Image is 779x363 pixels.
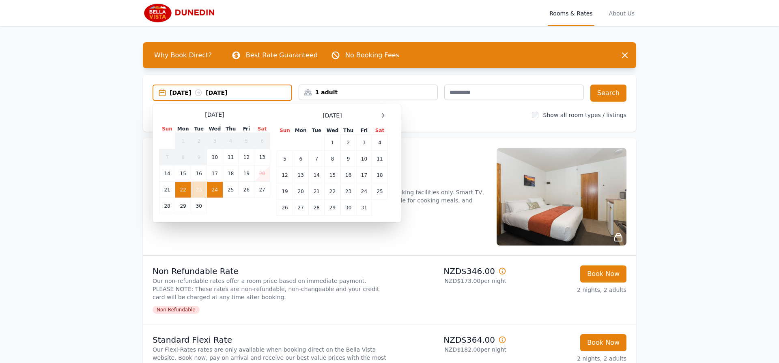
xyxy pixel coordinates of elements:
[293,127,309,135] th: Mon
[153,277,386,301] p: Our non-refundable rates offer a room price based on immediate payment. PLEASE NOTE: These rates ...
[293,200,309,216] td: 27
[340,151,356,167] td: 9
[159,198,175,214] td: 28
[325,167,340,183] td: 15
[372,151,388,167] td: 11
[191,149,207,165] td: 9
[293,151,309,167] td: 6
[323,111,342,120] span: [DATE]
[309,200,325,216] td: 28
[590,85,626,102] button: Search
[309,127,325,135] th: Tue
[340,135,356,151] td: 2
[254,149,270,165] td: 13
[159,182,175,198] td: 21
[277,127,293,135] th: Sun
[277,183,293,200] td: 19
[293,183,309,200] td: 20
[239,165,254,182] td: 19
[159,165,175,182] td: 14
[513,286,626,294] p: 2 nights, 2 adults
[372,167,388,183] td: 18
[340,167,356,183] td: 16
[340,127,356,135] th: Thu
[254,182,270,198] td: 27
[239,149,254,165] td: 12
[159,125,175,133] th: Sun
[372,135,388,151] td: 4
[223,165,239,182] td: 18
[325,200,340,216] td: 29
[207,165,223,182] td: 17
[254,165,270,182] td: 20
[191,198,207,214] td: 30
[207,125,223,133] th: Wed
[148,47,218,63] span: Why Book Direct?
[580,334,626,351] button: Book Now
[356,200,372,216] td: 31
[309,183,325,200] td: 21
[393,277,506,285] p: NZD$173.00 per night
[153,265,386,277] p: Non Refundable Rate
[254,133,270,149] td: 6
[239,133,254,149] td: 5
[393,346,506,354] p: NZD$182.00 per night
[207,133,223,149] td: 3
[153,306,200,314] span: Non Refundable
[393,334,506,346] p: NZD$364.00
[254,125,270,133] th: Sat
[340,200,356,216] td: 30
[239,182,254,198] td: 26
[325,127,340,135] th: Wed
[309,167,325,183] td: 14
[393,265,506,277] p: NZD$346.00
[299,88,438,96] div: 1 adult
[340,183,356,200] td: 23
[356,183,372,200] td: 24
[175,182,191,198] td: 22
[356,151,372,167] td: 10
[170,89,291,97] div: [DATE] [DATE]
[223,182,239,198] td: 25
[356,135,372,151] td: 3
[309,151,325,167] td: 7
[356,127,372,135] th: Fri
[325,183,340,200] td: 22
[191,125,207,133] th: Tue
[580,265,626,283] button: Book Now
[143,3,221,23] img: Bella Vista Dunedin
[223,133,239,149] td: 4
[191,182,207,198] td: 23
[277,200,293,216] td: 26
[207,149,223,165] td: 10
[175,198,191,214] td: 29
[175,149,191,165] td: 8
[153,334,386,346] p: Standard Flexi Rate
[325,151,340,167] td: 8
[239,125,254,133] th: Fri
[277,151,293,167] td: 5
[293,167,309,183] td: 13
[175,133,191,149] td: 1
[325,135,340,151] td: 1
[159,149,175,165] td: 7
[191,133,207,149] td: 2
[223,125,239,133] th: Thu
[205,111,224,119] span: [DATE]
[223,149,239,165] td: 11
[345,50,399,60] p: No Booking Fees
[513,354,626,363] p: 2 nights, 2 adults
[372,127,388,135] th: Sat
[246,50,318,60] p: Best Rate Guaranteed
[356,167,372,183] td: 17
[543,112,626,118] label: Show all room types / listings
[207,182,223,198] td: 24
[191,165,207,182] td: 16
[372,183,388,200] td: 25
[175,165,191,182] td: 15
[175,125,191,133] th: Mon
[277,167,293,183] td: 12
